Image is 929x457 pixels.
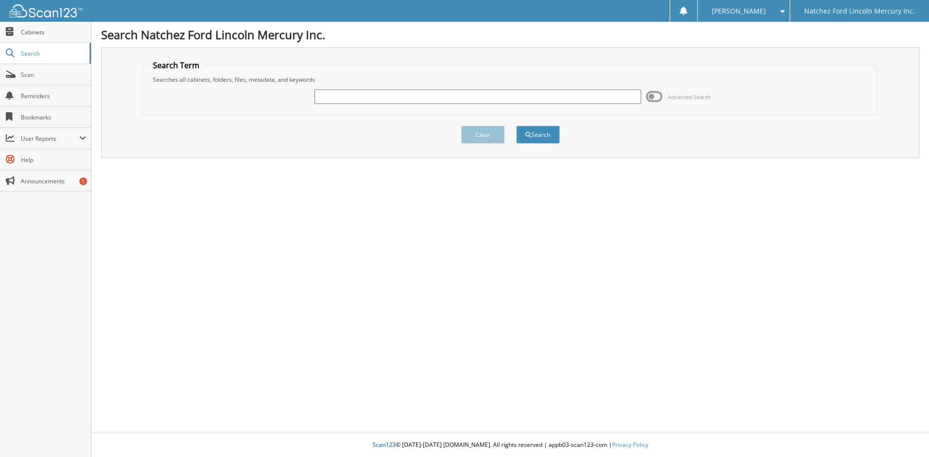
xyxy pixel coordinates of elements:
[21,49,85,58] span: Search
[712,8,766,14] span: [PERSON_NAME]
[148,60,204,71] legend: Search Term
[461,126,505,144] button: Clear
[148,75,873,84] div: Searches all cabinets, folders, files, metadata, and keywords
[21,28,86,36] span: Cabinets
[668,93,711,101] span: Advanced Search
[516,126,560,144] button: Search
[21,134,79,143] span: User Reports
[91,433,929,457] div: © [DATE]-[DATE] [DOMAIN_NAME]. All rights reserved | appb03-scan123-com |
[79,177,87,185] div: 1
[373,441,396,449] span: Scan123
[21,71,86,79] span: Scan
[21,156,86,164] span: Help
[21,177,86,185] span: Announcements
[10,4,82,17] img: scan123-logo-white.svg
[612,441,648,449] a: Privacy Policy
[21,113,86,121] span: Bookmarks
[804,8,915,14] span: Natchez Ford Lincoln Mercury Inc.
[21,92,86,100] span: Reminders
[101,27,919,43] h1: Search Natchez Ford Lincoln Mercury Inc.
